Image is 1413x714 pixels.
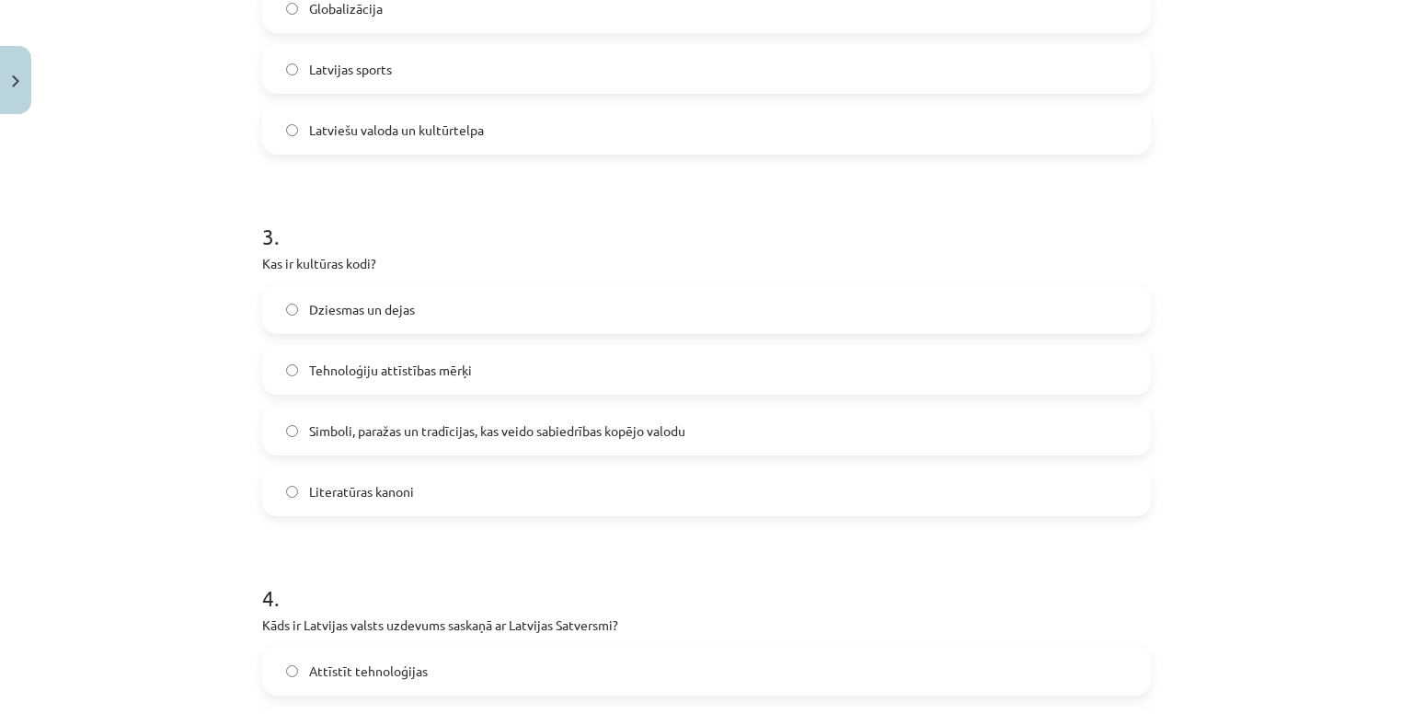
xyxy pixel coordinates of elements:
[262,191,1151,248] h1: 3 .
[262,616,1151,635] p: Kāds ir Latvijas valsts uzdevums saskaņā ar Latvijas Satversmi?
[309,300,415,319] span: Dziesmas un dejas
[262,553,1151,610] h1: 4 .
[286,3,298,15] input: Globalizācija
[309,60,392,79] span: Latvijas sports
[286,304,298,316] input: Dziesmas un dejas
[309,421,685,441] span: Simboli, paražas un tradīcijas, kas veido sabiedrības kopējo valodu
[309,482,414,501] span: Literatūras kanoni
[286,425,298,437] input: Simboli, paražas un tradīcijas, kas veido sabiedrības kopējo valodu
[286,364,298,376] input: Tehnoloģiju attīstības mērķi
[309,662,428,681] span: Attīstīt tehnoloģijas
[309,361,472,380] span: Tehnoloģiju attīstības mērķi
[309,121,484,140] span: Latviešu valoda un kultūrtelpa
[286,124,298,136] input: Latviešu valoda un kultūrtelpa
[286,486,298,498] input: Literatūras kanoni
[12,75,19,87] img: icon-close-lesson-0947bae3869378f0d4975bcd49f059093ad1ed9edebbc8119c70593378902aed.svg
[286,63,298,75] input: Latvijas sports
[286,665,298,677] input: Attīstīt tehnoloģijas
[262,254,1151,273] p: Kas ir kultūras kodi?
